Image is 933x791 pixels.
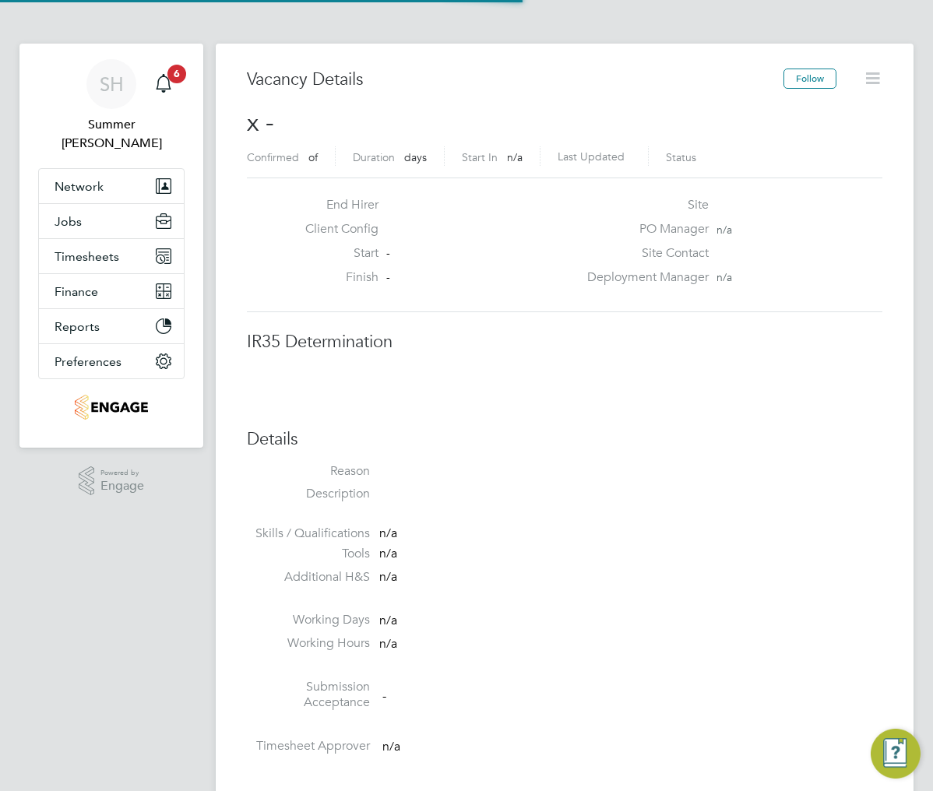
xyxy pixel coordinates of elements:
[247,107,274,138] span: x -
[38,115,185,153] span: Summer Hadden
[55,354,121,369] span: Preferences
[379,636,397,652] span: n/a
[716,270,732,284] span: n/a
[247,526,370,542] label: Skills / Qualifications
[247,486,370,502] label: Description
[247,69,783,91] h3: Vacancy Details
[386,270,390,284] span: -
[247,679,370,712] label: Submission Acceptance
[578,245,709,262] label: Site Contact
[716,223,732,237] span: n/a
[247,546,370,562] label: Tools
[783,69,836,89] button: Follow
[79,466,145,496] a: Powered byEngage
[247,738,370,754] label: Timesheet Approver
[507,150,523,164] span: n/a
[39,204,184,238] button: Jobs
[167,65,186,83] span: 6
[578,269,709,286] label: Deployment Manager
[578,197,709,213] label: Site
[55,214,82,229] span: Jobs
[293,245,378,262] label: Start
[100,74,124,94] span: SH
[38,59,185,153] a: SHSummer [PERSON_NAME]
[148,59,179,109] a: 6
[39,309,184,343] button: Reports
[871,729,921,779] button: Engage Resource Center
[38,395,185,420] a: Go to home page
[100,466,144,480] span: Powered by
[578,221,709,237] label: PO Manager
[379,569,397,585] span: n/a
[39,274,184,308] button: Finance
[247,150,299,164] label: Confirmed
[379,526,397,541] span: n/a
[666,150,696,164] label: Status
[247,428,882,451] h3: Details
[247,635,370,652] label: Working Hours
[379,546,397,561] span: n/a
[386,246,390,260] span: -
[247,569,370,585] label: Additional H&S
[382,739,400,754] span: n/a
[55,249,119,264] span: Timesheets
[308,150,318,164] span: of
[247,463,370,480] label: Reason
[75,395,147,420] img: romaxrecruitment-logo-retina.png
[293,269,378,286] label: Finish
[19,44,203,448] nav: Main navigation
[382,687,386,703] span: -
[55,284,98,299] span: Finance
[353,150,395,164] label: Duration
[39,169,184,203] button: Network
[379,613,397,628] span: n/a
[462,150,498,164] label: Start In
[293,221,378,237] label: Client Config
[39,344,184,378] button: Preferences
[558,149,625,163] label: Last Updated
[404,150,427,164] span: days
[100,480,144,493] span: Engage
[293,197,378,213] label: End Hirer
[247,612,370,628] label: Working Days
[247,331,882,353] h3: IR35 Determination
[55,319,100,334] span: Reports
[39,239,184,273] button: Timesheets
[55,179,104,194] span: Network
